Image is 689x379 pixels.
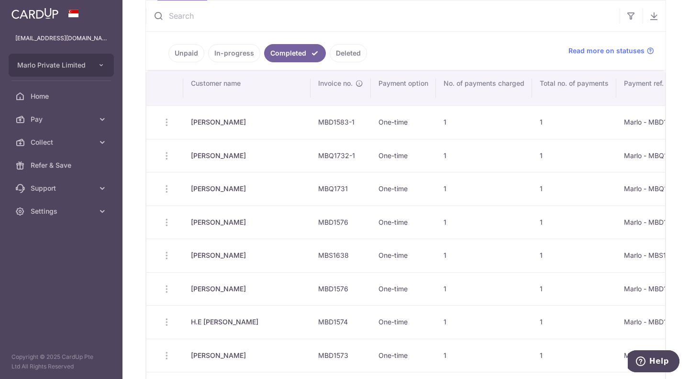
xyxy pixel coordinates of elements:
span: Settings [31,207,94,216]
td: MBD1573 [311,339,371,372]
td: [PERSON_NAME] [183,206,311,239]
td: MBD1576 [311,272,371,306]
img: CardUp [11,8,58,19]
td: H.E [PERSON_NAME] [183,305,311,339]
td: [PERSON_NAME] [183,339,311,372]
a: In-progress [208,44,260,62]
span: Invoice no. [318,79,353,88]
span: Refer & Save [31,161,94,170]
span: Payment ref. [624,79,664,88]
td: 1 [436,105,532,139]
td: One-time [371,206,436,239]
td: 1 [436,272,532,306]
td: MBD1574 [311,305,371,339]
td: 1 [436,139,532,172]
td: 1 [532,305,616,339]
th: Invoice no. [311,71,371,105]
td: One-time [371,172,436,206]
td: 1 [532,139,616,172]
td: [PERSON_NAME] [183,139,311,172]
td: 1 [532,272,616,306]
th: No. of payments charged [436,71,532,105]
td: 1 [436,305,532,339]
td: 1 [532,172,616,206]
span: Help [22,7,41,15]
th: Payment option [371,71,436,105]
span: Total no. of payments [540,79,609,88]
td: One-time [371,339,436,372]
td: [PERSON_NAME] [183,272,311,306]
td: 1 [532,105,616,139]
td: 1 [436,239,532,272]
th: Customer name [183,71,311,105]
td: 1 [532,239,616,272]
span: Marlo Private Limited [17,60,88,70]
td: MBD1583-1 [311,105,371,139]
a: Completed [264,44,326,62]
th: Total no. of payments [532,71,616,105]
td: 1 [532,206,616,239]
td: One-time [371,139,436,172]
td: 1 [436,206,532,239]
td: One-time [371,105,436,139]
td: MBS1638 [311,239,371,272]
a: Read more on statuses [568,46,654,56]
td: 1 [436,172,532,206]
td: [PERSON_NAME] [183,239,311,272]
span: Pay [31,115,94,124]
td: [PERSON_NAME] [183,105,311,139]
td: 1 [532,339,616,372]
span: Collect [31,138,94,147]
span: Read more on statuses [568,46,645,56]
a: Unpaid [168,44,204,62]
td: MBQ1731 [311,172,371,206]
span: Home [31,92,94,101]
p: [EMAIL_ADDRESS][DOMAIN_NAME] [15,34,107,43]
input: Search [146,0,620,31]
span: Support [31,184,94,193]
td: MBQ1732-1 [311,139,371,172]
iframe: Opens a widget where you can find more information [628,350,679,374]
span: Payment option [378,79,428,88]
td: [PERSON_NAME] [183,172,311,206]
td: One-time [371,272,436,306]
td: One-time [371,305,436,339]
td: One-time [371,239,436,272]
td: 1 [436,339,532,372]
td: MBD1576 [311,206,371,239]
a: Deleted [330,44,367,62]
span: No. of payments charged [444,79,524,88]
button: Marlo Private Limited [9,54,114,77]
